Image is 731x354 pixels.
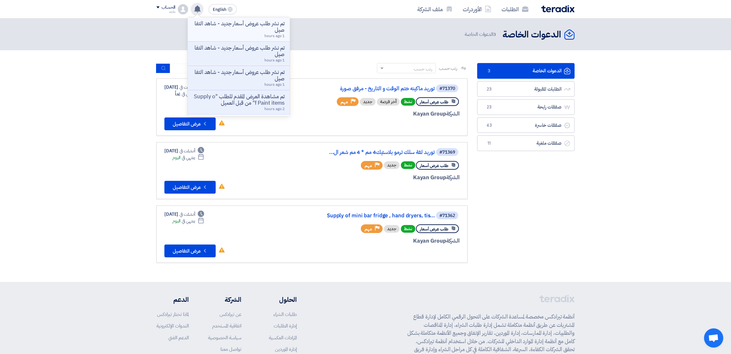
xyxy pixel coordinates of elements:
a: ملف الشركة [412,2,458,17]
span: 3 [485,68,493,74]
div: #71362 [439,213,455,218]
button: English [209,4,237,14]
a: توريد ماكينه ختم الوقت و التاريخ - مرفق صورة [307,86,435,92]
li: الحلول [261,295,297,304]
div: الحساب [162,5,175,10]
span: الشركة [446,237,460,245]
span: 43 [485,122,493,129]
span: الدعوات الخاصة [465,31,497,38]
span: طلب عرض أسعار [420,99,448,105]
span: 2 hours ago [264,106,285,112]
div: جديد [360,98,376,106]
a: إدارة الموردين [275,346,297,353]
img: Teradix logo [541,5,575,12]
a: لماذا تختار تيرادكس [157,311,189,318]
a: المزادات العكسية [269,334,297,341]
span: الشركة [446,173,460,181]
span: طلب عرض أسعار [420,163,448,169]
a: الطلبات [496,2,534,17]
a: إدارة الطلبات [274,322,297,329]
div: جديد [384,225,400,233]
div: #71369 [439,150,455,155]
div: جديد [384,161,400,169]
a: صفقات رابحة23 [477,99,575,115]
a: الطلبات المقبولة23 [477,81,575,97]
a: طلبات الشراء [273,311,297,318]
a: تواصل معنا [220,346,241,353]
a: الندوات الإلكترونية [156,322,189,329]
span: مهم [341,99,348,105]
a: اتفاقية المستخدم [212,322,241,329]
a: صفقات خاسرة43 [477,117,575,133]
span: طلب عرض أسعار [420,226,448,232]
span: نشط [401,98,415,106]
div: اليوم [172,218,204,224]
span: رتب حسب [439,65,457,72]
a: الأوردرات [458,2,496,17]
span: ينتهي في [182,218,195,224]
span: أنشئت في [179,84,195,91]
img: profile_test.png [178,4,188,14]
span: مهم [365,163,372,169]
span: 23 [485,104,493,110]
div: [DATE] [164,211,204,218]
li: الدعم [156,295,189,304]
a: عن تيرادكس [220,311,241,318]
a: سياسة الخصوصية [208,334,241,341]
h2: الدعوات الخاصة [503,28,561,41]
p: تم نشر طلب عروض أسعار جديد - شاهد التفاصيل [193,20,285,33]
input: ابحث بعنوان أو رقم الطلب [170,64,260,73]
span: 3 [493,31,496,38]
a: Supply of mini bar fridge , hand dryers, tis... [307,213,435,219]
span: 1 hours ago [264,57,285,63]
li: الشركة [208,295,241,304]
div: اليوم [172,154,204,161]
span: 11 [485,140,493,147]
div: رتب حسب [414,66,432,72]
span: أنشئت في [179,148,195,154]
div: Kayan Group [305,237,460,245]
span: English [213,7,226,12]
span: 1 hours ago [264,33,285,39]
a: الدعم الفني [168,334,189,341]
span: ينتهي في [182,91,195,97]
div: أخر فرصة [377,98,400,106]
p: تم نشر طلب عروض أسعار جديد - شاهد التفاصيل [193,69,285,82]
span: مهم [365,226,372,232]
div: غداً [175,91,204,97]
span: الشركة [446,110,460,118]
a: توريد لفة سلك ترمو بلاستيك4 مم * 4 مم شعر ال... [307,149,435,155]
div: ماجد [156,10,175,13]
span: نشط [401,225,415,233]
a: الدعوات الخاصة3 [477,63,575,79]
div: Kayan Group [305,110,460,118]
a: صفقات ملغية11 [477,135,575,151]
span: 23 [485,86,493,93]
p: تم مشاهدة العرض المقدم للطلب "Supply of Paint items" من قبل العميل [193,93,285,106]
div: #71370 [439,86,455,91]
button: عرض التفاصيل [164,181,216,194]
span: 1 hours ago [264,82,285,87]
div: [DATE] [164,148,204,154]
span: ينتهي في [182,154,195,161]
button: عرض التفاصيل [164,245,216,257]
div: [DATE] [164,84,204,91]
div: Open chat [704,328,723,348]
p: تم نشر طلب عروض أسعار جديد - شاهد التفاصيل [193,45,285,58]
span: أنشئت في [179,211,195,218]
div: Kayan Group [305,173,460,182]
button: عرض التفاصيل [164,117,216,130]
span: نشط [401,161,415,169]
